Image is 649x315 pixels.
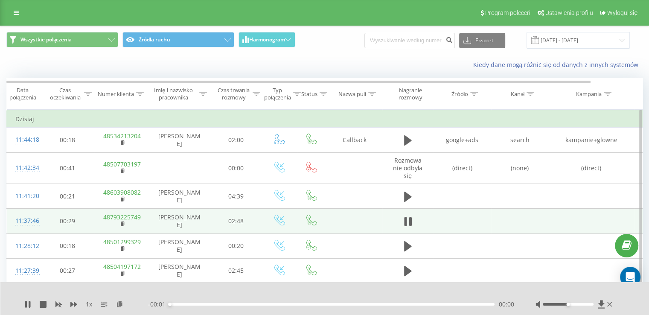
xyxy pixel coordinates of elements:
[576,90,602,98] div: Kampania
[239,32,295,47] button: Harmonogram
[210,209,263,233] td: 02:48
[41,209,94,233] td: 00:29
[150,128,210,152] td: [PERSON_NAME]
[549,152,634,184] td: (direct)
[41,152,94,184] td: 00:41
[103,132,141,140] a: 48534213204
[15,188,32,204] div: 11:41:20
[545,9,593,16] span: Ustawienia profilu
[210,258,263,283] td: 02:45
[393,156,422,180] span: Rozmowa nie odbyła się
[41,258,94,283] td: 00:27
[607,9,637,16] span: Wyloguj się
[148,300,170,309] span: - 00:01
[150,233,210,258] td: [PERSON_NAME]
[566,303,570,306] div: Accessibility label
[15,160,32,176] div: 11:42:34
[210,128,263,152] td: 02:00
[510,90,524,98] div: Kanał
[390,87,431,101] div: Nagranie rozmowy
[150,209,210,233] td: [PERSON_NAME]
[434,152,491,184] td: (direct)
[150,258,210,283] td: [PERSON_NAME]
[122,32,234,47] button: Źródła ruchu
[103,213,141,221] a: 48793225749
[15,213,32,229] div: 11:37:46
[434,128,491,152] td: google+ads
[86,300,92,309] span: 1 x
[338,90,366,98] div: Nazwa puli
[15,238,32,254] div: 11:28:12
[103,238,141,246] a: 48501299329
[499,300,514,309] span: 00:00
[210,184,263,209] td: 04:39
[150,184,210,209] td: [PERSON_NAME]
[217,87,250,101] div: Czas trwania rozmowy
[491,128,549,152] td: search
[7,87,38,101] div: Data połączenia
[48,87,82,101] div: Czas oczekiwania
[150,87,198,101] div: Imię i nazwisko pracownika
[210,233,263,258] td: 00:20
[459,33,505,48] button: Eksport
[41,184,94,209] td: 00:21
[103,160,141,168] a: 48507703197
[98,90,134,98] div: Numer klienta
[103,188,141,196] a: 48603908082
[264,87,291,101] div: Typ połączenia
[41,233,94,258] td: 00:18
[210,152,263,184] td: 00:00
[327,128,382,152] td: Callback
[168,303,172,306] div: Accessibility label
[20,36,72,43] span: Wszystkie połączenia
[485,9,530,16] span: Program poleceń
[620,267,640,287] div: Open Intercom Messenger
[473,61,643,69] a: Kiedy dane mogą różnić się od danych z innych systemów
[549,128,634,152] td: kampanie+glowne
[6,32,118,47] button: Wszystkie połączenia
[15,131,32,148] div: 11:44:18
[15,262,32,279] div: 11:27:39
[249,37,285,43] span: Harmonogram
[301,90,317,98] div: Status
[364,33,455,48] input: Wyszukiwanie według numeru
[41,128,94,152] td: 00:18
[451,90,468,98] div: Źródło
[491,152,549,184] td: (none)
[103,262,141,271] a: 48504197172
